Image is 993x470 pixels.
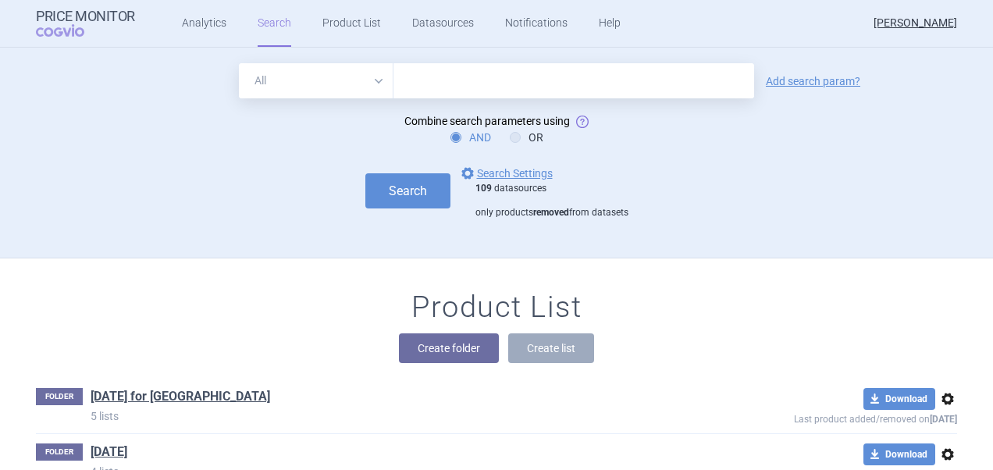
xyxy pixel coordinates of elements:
[533,207,569,218] strong: removed
[91,408,681,424] p: 5 lists
[510,130,543,145] label: OR
[458,164,553,183] a: Search Settings
[766,76,860,87] a: Add search param?
[91,388,270,405] a: [DATE] for [GEOGRAPHIC_DATA]
[411,290,582,326] h1: Product List
[36,24,106,37] span: COGVIO
[91,388,270,408] h1: 09/09/2025 for Beksultan
[91,443,127,461] a: [DATE]
[36,9,135,38] a: Price MonitorCOGVIO
[863,388,935,410] button: Download
[508,333,594,363] button: Create list
[930,414,957,425] strong: [DATE]
[399,333,499,363] button: Create folder
[36,388,83,405] p: FOLDER
[475,183,628,219] div: datasources only products from datasets
[681,410,957,425] p: Last product added/removed on
[36,443,83,461] p: FOLDER
[475,183,492,194] strong: 109
[365,173,450,208] button: Search
[863,443,935,465] button: Download
[404,115,570,127] span: Combine search parameters using
[450,130,491,145] label: AND
[36,9,135,24] strong: Price Monitor
[91,443,127,464] h1: 16/01/2025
